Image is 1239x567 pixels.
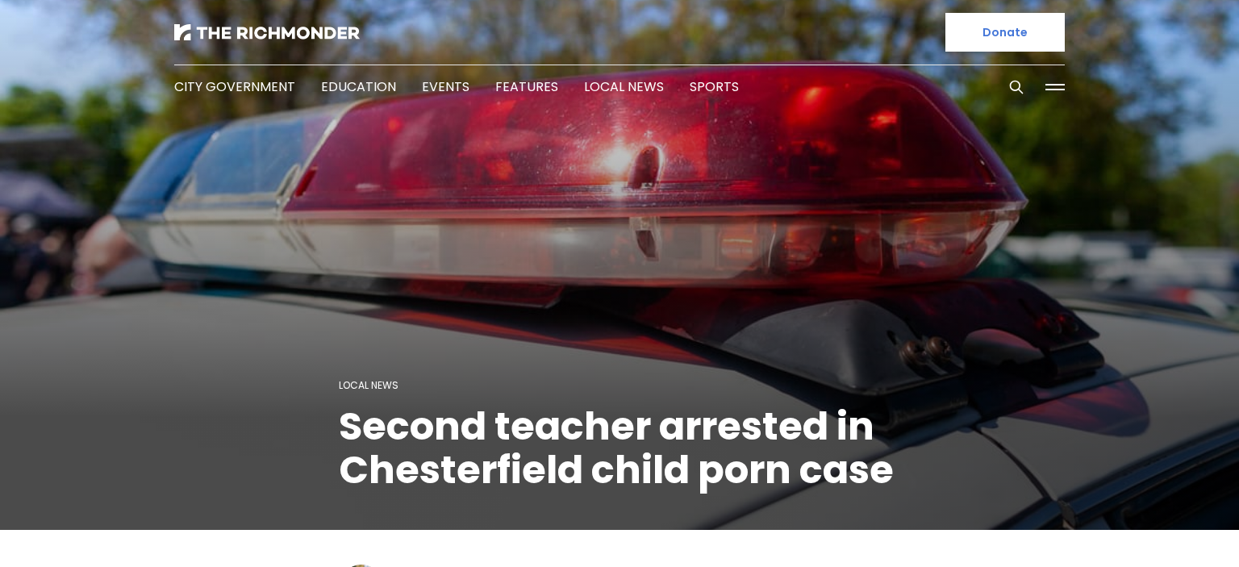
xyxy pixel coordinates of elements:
iframe: portal-trigger [1103,488,1239,567]
img: The Richmonder [174,24,360,40]
a: Local News [584,77,664,96]
a: City Government [174,77,295,96]
a: Sports [690,77,739,96]
a: Donate [945,13,1065,52]
button: Search this site [1004,75,1028,99]
a: Education [321,77,396,96]
h1: Second teacher arrested in Chesterfield child porn case [339,405,900,492]
a: Events [422,77,469,96]
a: Features [495,77,558,96]
a: Local News [339,378,398,392]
